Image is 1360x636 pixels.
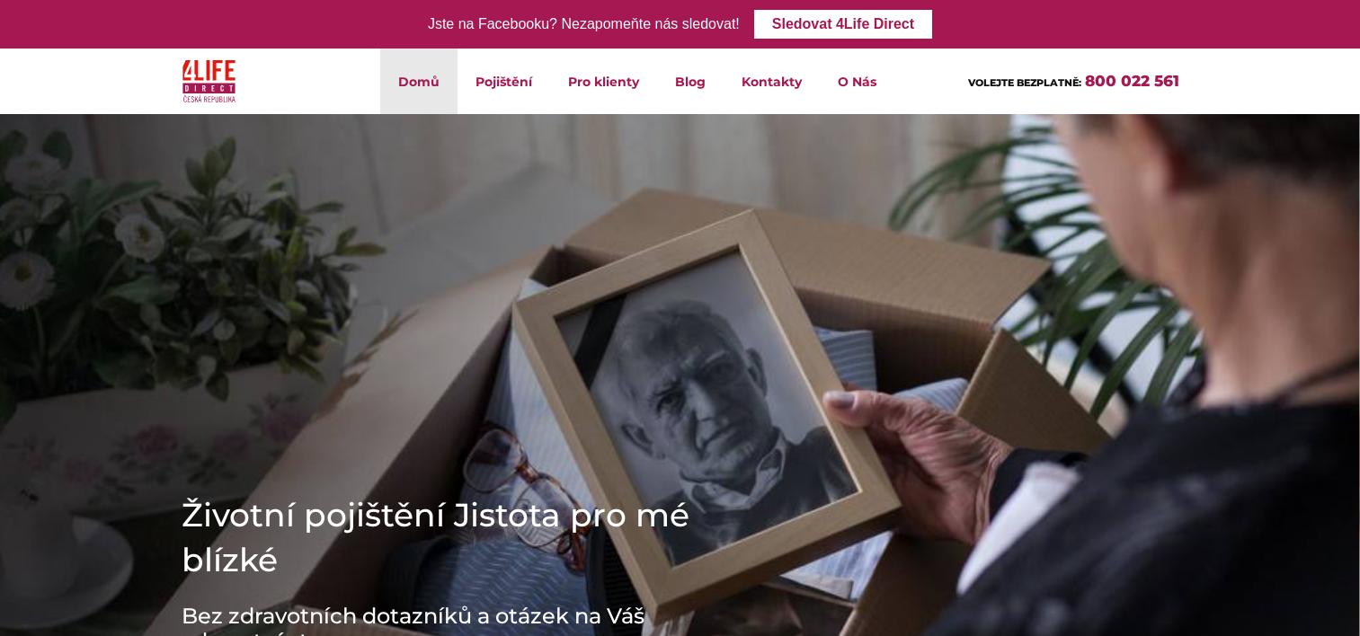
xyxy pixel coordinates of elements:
[182,56,236,107] img: 4Life Direct Česká republika logo
[182,492,721,582] h1: Životní pojištění Jistota pro mé blízké
[657,49,724,114] a: Blog
[380,49,458,114] a: Domů
[724,49,820,114] a: Kontakty
[754,10,932,39] a: Sledovat 4Life Direct
[428,12,740,38] div: Jste na Facebooku? Nezapomeňte nás sledovat!
[968,76,1081,89] span: VOLEJTE BEZPLATNĚ:
[1085,72,1179,90] a: 800 022 561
